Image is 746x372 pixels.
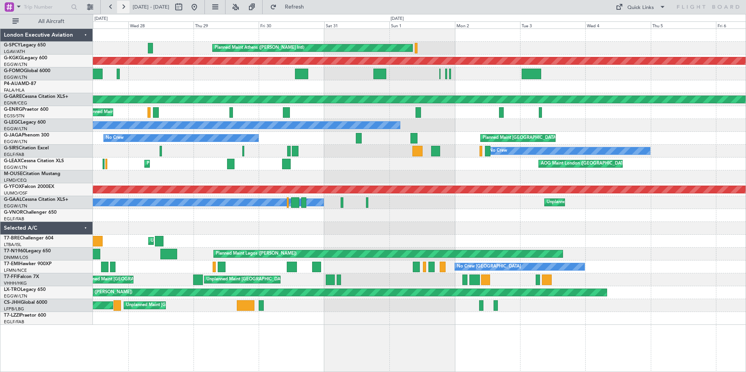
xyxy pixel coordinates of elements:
div: Unplanned Maint [GEOGRAPHIC_DATA] ([PERSON_NAME] Intl) [151,235,277,247]
a: EGLF/FAB [4,152,24,158]
span: LX-TRO [4,287,21,292]
a: G-FOMOGlobal 6000 [4,69,50,73]
a: LGAV/ATH [4,49,25,55]
a: EGGW/LTN [4,165,27,170]
a: G-LEGCLegacy 600 [4,120,46,125]
div: Unplanned Maint [GEOGRAPHIC_DATA] ([GEOGRAPHIC_DATA] Intl) [206,274,342,285]
div: AOG Maint London ([GEOGRAPHIC_DATA]) [541,158,628,170]
span: G-VNOR [4,210,23,215]
div: Thu 5 [651,21,716,28]
span: G-KGKG [4,56,22,60]
a: EGLF/FAB [4,216,24,222]
div: No Crew [GEOGRAPHIC_DATA] [457,261,521,273]
span: G-LEGC [4,120,21,125]
a: M-OUSECitation Mustang [4,172,60,176]
span: G-SPCY [4,43,21,48]
span: G-FOMO [4,69,24,73]
a: LTBA/ISL [4,242,21,248]
span: T7-N1960 [4,249,26,253]
a: T7-LZZIPraetor 600 [4,313,46,318]
span: T7-FFI [4,275,18,279]
a: UUMO/OSF [4,190,27,196]
span: T7-BRE [4,236,20,241]
a: VHHH/HKG [4,280,27,286]
span: G-SIRS [4,146,19,151]
div: Tue 3 [520,21,585,28]
div: Sat 31 [324,21,389,28]
div: Tue 27 [63,21,128,28]
a: EGSS/STN [4,113,25,119]
a: LFPB/LBG [4,306,24,312]
a: EGGW/LTN [4,74,27,80]
span: [DATE] - [DATE] [133,4,169,11]
span: P4-AUA [4,81,21,86]
div: Fri 30 [259,21,324,28]
a: EGGW/LTN [4,126,27,132]
span: G-LEAX [4,159,21,163]
span: Refresh [278,4,311,10]
div: No Crew [489,145,507,157]
a: EGGW/LTN [4,203,27,209]
span: T7-LZZI [4,313,20,318]
span: CS-JHH [4,300,21,305]
a: CS-JHHGlobal 6000 [4,300,47,305]
a: DNMM/LOS [4,255,28,260]
a: G-KGKGLegacy 600 [4,56,47,60]
a: G-GAALCessna Citation XLS+ [4,197,68,202]
span: G-GARE [4,94,22,99]
div: Planned Maint Athens ([PERSON_NAME] Intl) [215,42,304,54]
a: EGGW/LTN [4,139,27,145]
a: G-VNORChallenger 650 [4,210,57,215]
div: No Crew [106,132,124,144]
div: Thu 29 [194,21,259,28]
button: Quick Links [612,1,670,13]
span: T7-EMI [4,262,19,266]
a: T7-FFIFalcon 7X [4,275,39,279]
a: EGNR/CEG [4,100,27,106]
span: G-YFOX [4,184,22,189]
a: G-LEAXCessna Citation XLS [4,159,64,163]
a: LX-TROLegacy 650 [4,287,46,292]
a: T7-EMIHawker 900XP [4,262,52,266]
button: Refresh [266,1,313,13]
div: [DATE] [94,16,108,22]
a: FALA/HLA [4,87,25,93]
div: [DATE] [391,16,404,22]
div: Sun 1 [389,21,455,28]
span: G-ENRG [4,107,22,112]
span: G-JAGA [4,133,22,138]
div: Mon 2 [455,21,520,28]
button: All Aircraft [9,15,85,28]
div: Unplanned Maint [GEOGRAPHIC_DATA] ([GEOGRAPHIC_DATA]) [547,197,675,208]
div: Wed 28 [128,21,194,28]
a: EGGW/LTN [4,62,27,67]
a: P4-AUAMD-87 [4,81,36,86]
a: LFMN/NCE [4,267,27,273]
span: M-OUSE [4,172,23,176]
a: G-GARECessna Citation XLS+ [4,94,68,99]
a: G-SPCYLegacy 650 [4,43,46,48]
a: EGLF/FAB [4,319,24,325]
a: G-JAGAPhenom 300 [4,133,49,138]
div: Unplanned Maint [GEOGRAPHIC_DATA] ([GEOGRAPHIC_DATA]) [126,299,254,311]
div: Wed 4 [585,21,650,28]
span: G-GAAL [4,197,22,202]
a: T7-BREChallenger 604 [4,236,53,241]
span: All Aircraft [20,19,82,24]
div: Quick Links [627,4,654,12]
div: Planned Maint Lagos ([PERSON_NAME]) [216,248,297,260]
a: G-ENRGPraetor 600 [4,107,48,112]
a: LFMD/CEQ [4,177,27,183]
a: G-YFOXFalcon 2000EX [4,184,54,189]
input: Trip Number [24,1,69,13]
a: EGGW/LTN [4,293,27,299]
a: G-SIRSCitation Excel [4,146,49,151]
div: Planned Maint [GEOGRAPHIC_DATA] ([GEOGRAPHIC_DATA]) [147,158,270,170]
div: Planned Maint [GEOGRAPHIC_DATA] ([GEOGRAPHIC_DATA]) [483,132,606,144]
a: T7-N1960Legacy 650 [4,249,51,253]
